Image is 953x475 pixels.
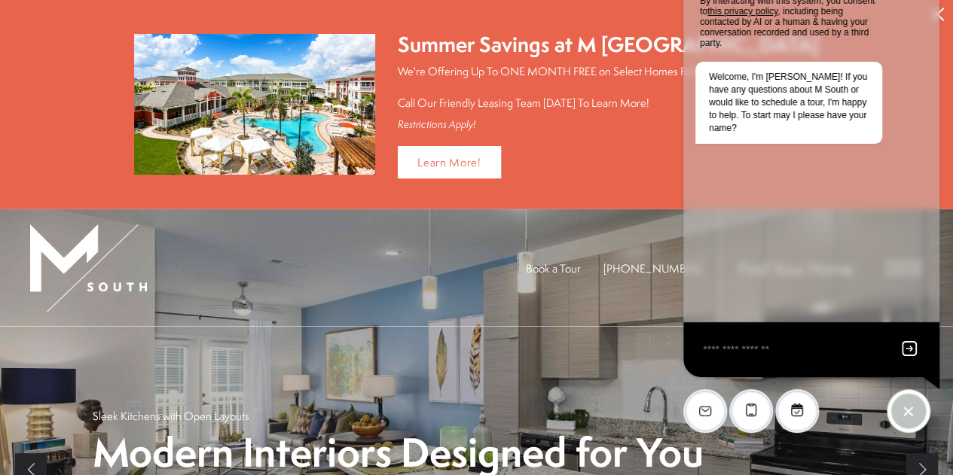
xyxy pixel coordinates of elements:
div: Summer Savings at M [GEOGRAPHIC_DATA] [398,30,819,59]
p: We're Offering Up To ONE MONTH FREE on Select Homes For A Limited Time!* Call Our Friendly Leasin... [398,63,819,111]
div: Restrictions Apply! [398,118,819,131]
img: Summer Savings at M South Apartments [134,34,375,175]
p: Modern Interiors Designed for You [93,431,704,474]
a: Book a Tour [526,260,581,276]
img: MSouth [30,224,147,312]
a: Call Us at 813-570-8014 [603,260,701,276]
a: Learn More! [398,146,501,178]
p: Sleek Kitchens with Open Layouts [93,408,249,424]
span: [PHONE_NUMBER] [603,260,701,276]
